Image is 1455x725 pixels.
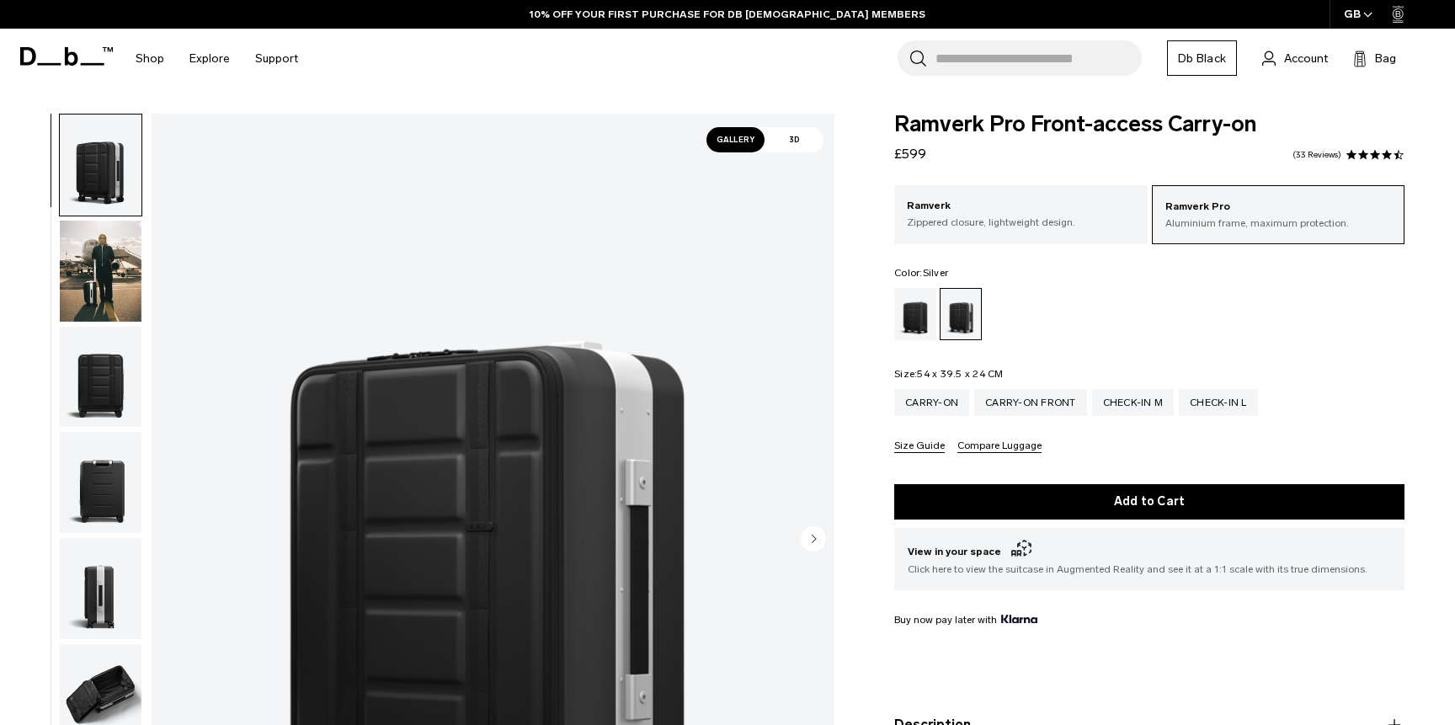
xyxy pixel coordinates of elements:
a: Carry-on Front [974,389,1087,416]
span: Click here to view the suitcase in Augmented Reality and see it at a 1:1 scale with its true dime... [908,562,1391,577]
button: Ramverk Pro Front-access Carry-on Silver [59,431,142,534]
span: 3D [765,127,823,152]
span: 54 x 39.5 x 24 CM [917,368,1003,380]
button: Bag [1353,48,1396,68]
img: Ramverk Pro Front-access Carry-on Silver [60,538,141,639]
a: Support [255,29,298,88]
span: Account [1284,50,1328,67]
img: Ramverk Pro Front-access Carry-on Silver [60,327,141,428]
p: Ramverk Pro [1165,199,1391,216]
p: Ramverk [907,198,1134,215]
a: Shop [136,29,164,88]
span: View in your space [908,541,1391,562]
button: Ramverk Pro Front-access Carry-on Silver [59,114,142,216]
a: Account [1262,48,1328,68]
a: 10% OFF YOUR FIRST PURCHASE FOR DB [DEMOGRAPHIC_DATA] MEMBERS [530,7,925,22]
span: Ramverk Pro Front-access Carry-on [894,114,1404,136]
button: Add to Cart [894,484,1404,520]
p: Zippered closure, lightweight design. [907,215,1134,230]
span: Buy now pay later with [894,612,1037,627]
a: Db Black [1167,40,1237,76]
button: Size Guide [894,440,945,453]
p: Aluminium frame, maximum protection. [1165,216,1391,231]
nav: Main Navigation [123,29,311,88]
img: Ramverk Pro Front-access Carry-on Silver [60,221,141,322]
legend: Color: [894,268,948,278]
button: Compare Luggage [957,440,1042,453]
button: Ramverk Pro Front-access Carry-on Silver [59,326,142,429]
a: Silver [940,288,982,340]
a: Black Out [894,288,936,340]
a: Check-in M [1092,389,1175,416]
a: Carry-on [894,389,969,416]
a: Ramverk Zippered closure, lightweight design. [894,185,1147,243]
button: Ramverk Pro Front-access Carry-on Silver [59,537,142,640]
button: View in your space Click here to view the suitcase in Augmented Reality and see it at a 1:1 scale... [894,528,1404,590]
span: Silver [923,267,949,279]
legend: Size: [894,369,1004,379]
a: Explore [189,29,230,88]
button: Next slide [801,525,826,554]
span: £599 [894,146,926,162]
img: {"height" => 20, "alt" => "Klarna"} [1001,615,1037,623]
a: Check-in L [1179,389,1258,416]
span: Gallery [706,127,765,152]
span: Bag [1375,50,1396,67]
img: Ramverk Pro Front-access Carry-on Silver [60,432,141,533]
img: Ramverk Pro Front-access Carry-on Silver [60,115,141,216]
button: Ramverk Pro Front-access Carry-on Silver [59,220,142,323]
a: 33 reviews [1292,151,1341,159]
